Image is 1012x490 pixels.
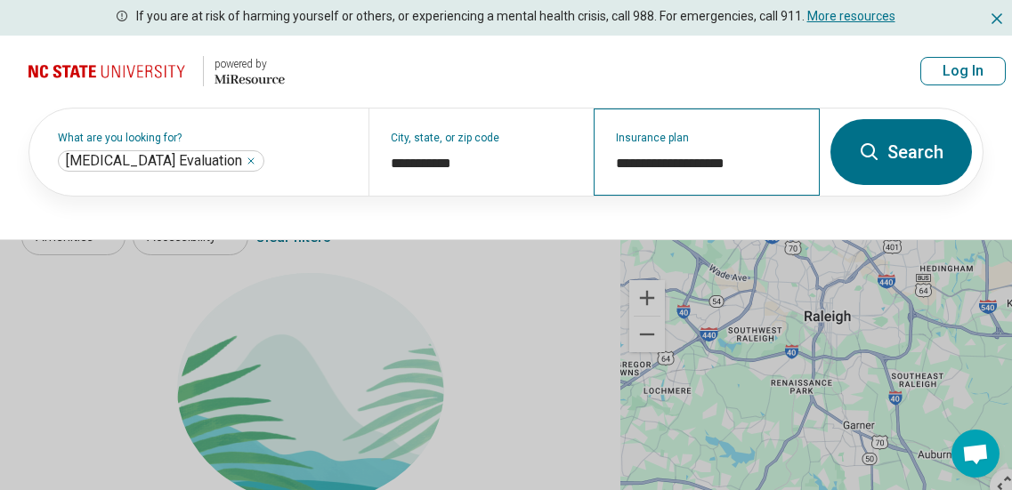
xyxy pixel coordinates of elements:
[28,50,285,92] a: North Carolina State University powered by
[28,50,192,92] img: North Carolina State University
[951,430,1000,478] a: Open chat
[807,9,895,23] a: More resources
[136,7,895,26] p: If you are at risk of harming yourself or others, or experiencing a mental health crisis, call 98...
[920,57,1006,85] button: Log In
[246,156,256,166] button: ADHD Evaluation
[66,152,242,170] span: [MEDICAL_DATA] Evaluation
[988,7,1006,28] button: Dismiss
[830,119,972,185] button: Search
[215,56,285,72] div: powered by
[58,133,347,143] label: What are you looking for?
[58,150,264,172] div: ADHD Evaluation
